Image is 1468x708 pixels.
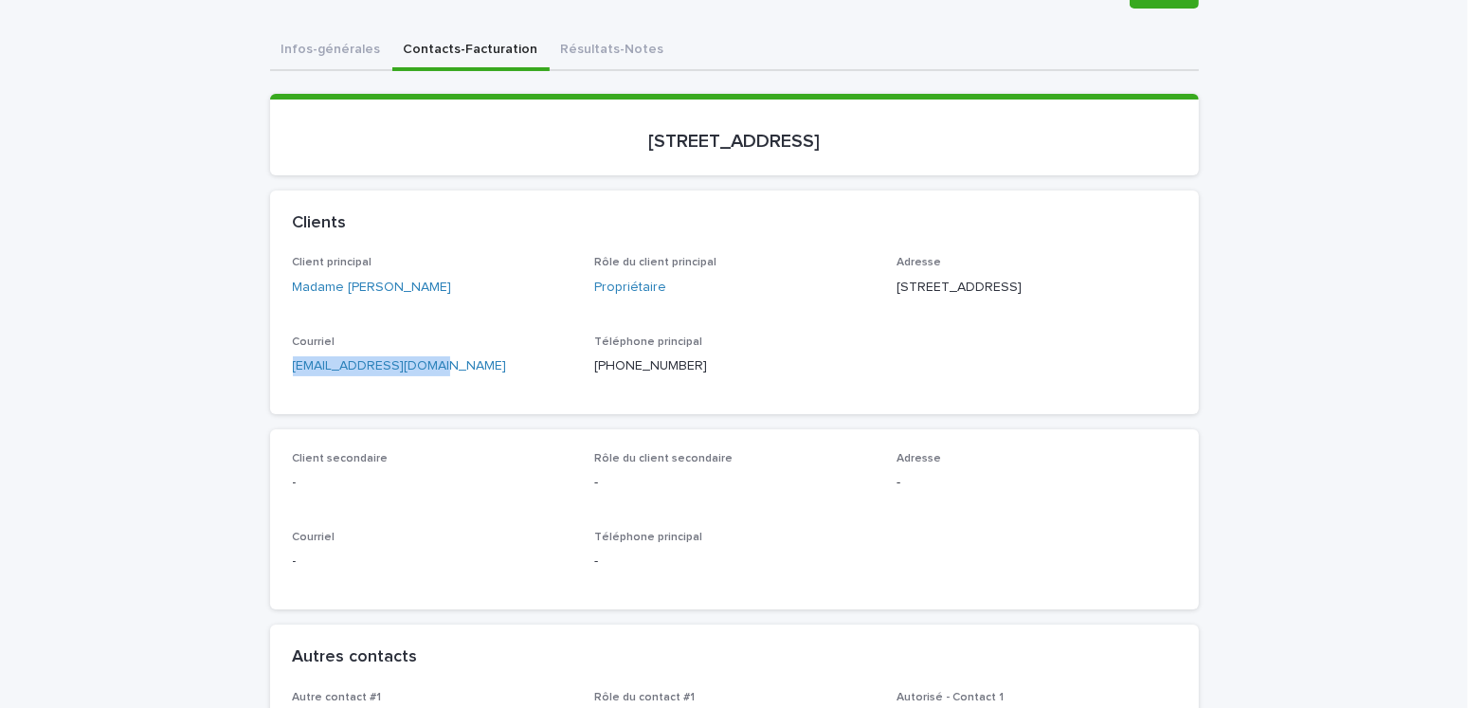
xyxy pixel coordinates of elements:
[293,647,418,668] h2: Autres contacts
[897,278,1176,298] p: [STREET_ADDRESS]
[293,257,372,268] span: Client principal
[270,31,392,71] button: Infos-générales
[293,130,1176,153] p: [STREET_ADDRESS]
[293,453,389,464] span: Client secondaire
[293,473,572,493] p: -
[594,552,874,572] p: -
[594,532,702,543] span: Téléphone principal
[293,359,507,372] a: [EMAIL_ADDRESS][DOMAIN_NAME]
[293,278,452,298] a: Madame [PERSON_NAME]
[293,692,382,703] span: Autre contact #1
[594,692,695,703] span: Rôle du contact #1
[594,336,702,348] span: Téléphone principal
[897,453,941,464] span: Adresse
[392,31,550,71] button: Contacts-Facturation
[594,356,874,376] p: [PHONE_NUMBER]
[550,31,676,71] button: Résultats-Notes
[293,552,572,572] p: -
[897,692,1004,703] span: Autorisé - Contact 1
[897,473,1176,493] p: -
[293,336,335,348] span: Courriel
[594,453,733,464] span: Rôle du client secondaire
[594,278,666,298] a: Propriétaire
[293,532,335,543] span: Courriel
[594,473,874,493] p: -
[293,213,347,234] h2: Clients
[594,257,716,268] span: Rôle du client principal
[897,257,941,268] span: Adresse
